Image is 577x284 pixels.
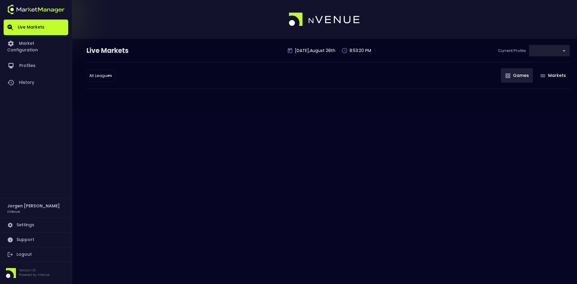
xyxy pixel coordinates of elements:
[7,5,65,14] img: logo
[4,218,68,232] a: Settings
[7,209,20,214] h3: nVenue
[350,47,371,54] p: 8:53:20 PM
[501,68,533,83] button: Games
[536,68,570,83] button: Markets
[498,48,526,54] p: Current Profile
[529,45,570,56] div: ​
[4,74,68,91] a: History
[540,74,545,77] img: gameIcon
[4,57,68,74] a: Profiles
[289,13,360,26] img: logo
[4,247,68,262] a: Logout
[19,273,50,277] p: Powered by nVenue
[87,69,115,82] div: ​
[4,35,68,57] a: Market Configuration
[4,20,68,35] a: Live Markets
[295,47,335,54] p: [DATE] , August 28 th
[19,268,50,273] p: Version 1.31
[4,233,68,247] a: Support
[505,73,510,78] img: gameIcon
[87,46,160,56] div: Live Markets
[7,203,60,209] h2: Jorgen [PERSON_NAME]
[4,268,68,278] div: Version 1.31Powered by nVenue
